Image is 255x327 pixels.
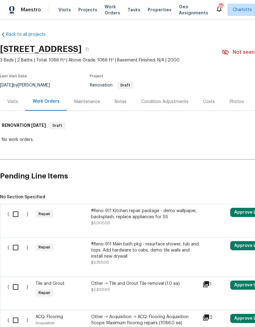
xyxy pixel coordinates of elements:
[91,241,199,259] div: #Reno-911 Main bath pkg - resurface shower, tub and tops. Add hardware to cabs, demo tile walls a...
[36,244,53,250] span: Repair
[118,83,133,87] span: Draft
[50,123,65,129] span: Draft
[91,208,199,220] div: #Reno-911 Kitchen repair package - demo wallpaper, backsplash, replace appliances for SS
[35,315,63,319] span: ACQ: Flooring
[36,211,53,217] span: Repair
[82,44,93,55] button: Copy Address
[219,4,223,10] div: 88
[233,7,252,13] span: Charlotte
[202,314,227,321] div: 2
[91,288,110,292] span: $2,500.00
[36,290,53,296] span: Repair
[74,99,100,105] div: Maintenance
[179,4,208,16] span: Geo Assignments
[202,281,227,288] div: 1
[91,281,199,287] div: Other -> Tile and Grout Tile removal (1.0 ea)
[141,99,188,105] div: Condition Adjustments
[203,99,215,105] div: Costs
[35,281,65,286] span: Tile and Grout
[148,7,172,13] span: Properties
[105,4,120,16] span: Work Orders
[2,122,46,129] h6: RENOVATION
[6,239,34,267] div: ( )
[90,83,133,87] span: Renovation
[31,123,46,127] span: [DATE]
[91,314,199,326] div: Other -> Acquisition -> ACQ: Flooring Acquisition Scope: Maximum flooring repairs (1086.0 ea)
[7,99,18,105] div: Visits
[91,221,110,225] span: $3,000.00
[6,206,34,228] div: ( )
[6,279,34,301] div: ( )
[127,8,140,12] span: Tasks
[58,7,71,13] span: Visits
[91,261,109,264] span: $3,750.00
[33,98,60,105] div: Work Orders
[90,74,103,78] span: Project
[21,7,41,13] span: Maestro
[115,99,127,105] div: Notes
[78,7,97,13] span: Projects
[35,321,55,325] span: Acquisition
[230,99,244,105] div: Photos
